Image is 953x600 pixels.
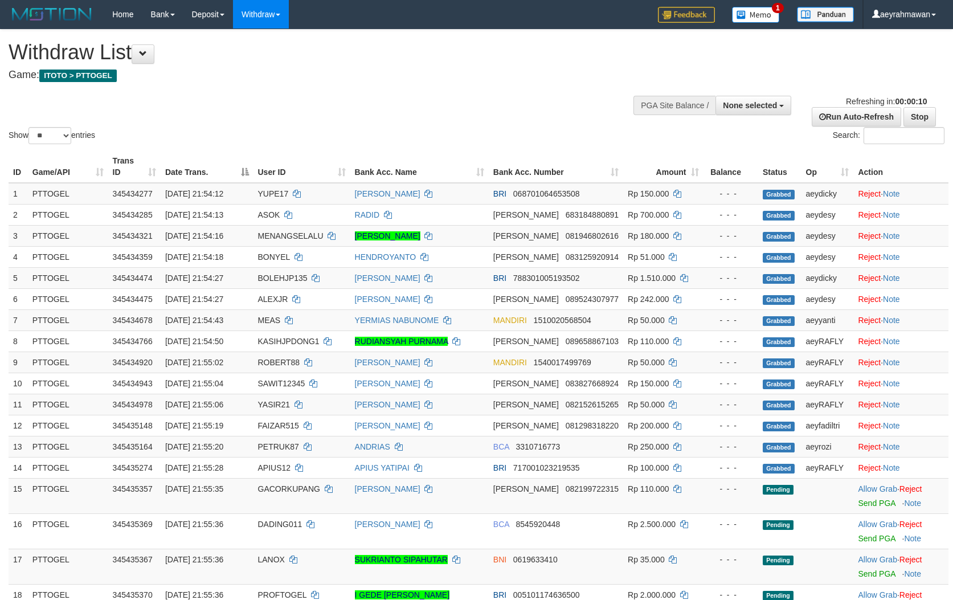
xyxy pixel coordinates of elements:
span: MEAS [258,316,281,325]
span: BONYEL [258,252,290,262]
span: BCA [493,442,509,451]
span: MENANGSELALU [258,231,324,240]
a: Reject [858,421,881,430]
span: Grabbed [763,358,795,368]
span: Rp 100.000 [628,463,669,472]
a: Reject [858,252,881,262]
a: Reject [858,463,881,472]
span: 345434321 [113,231,153,240]
a: Reject [858,442,881,451]
a: [PERSON_NAME] [355,400,420,409]
span: Copy 717001023219535 to clipboard [513,463,580,472]
a: Note [883,295,900,304]
td: PTTOGEL [28,225,108,246]
a: Note [904,499,921,508]
span: ALEXJR [258,295,288,304]
span: Grabbed [763,295,795,305]
span: PETRUK87 [258,442,299,451]
td: · [853,352,948,373]
h4: Game: [9,70,624,81]
span: [DATE] 21:55:36 [165,555,223,564]
a: [PERSON_NAME] [355,189,420,198]
th: Date Trans.: activate to sort column descending [161,150,253,183]
a: APIUS YATIPAI [355,463,410,472]
span: Grabbed [763,253,795,263]
label: Show entries [9,127,95,144]
span: Rp 250.000 [628,442,669,451]
span: Grabbed [763,464,795,474]
span: Rp 180.000 [628,231,669,240]
span: Rp 51.000 [628,252,665,262]
span: Grabbed [763,443,795,452]
div: - - - [708,272,754,284]
td: aeyRAFLY [801,373,854,394]
a: Note [883,274,900,283]
span: Rp 150.000 [628,379,669,388]
input: Search: [864,127,944,144]
span: Pending [763,520,794,530]
span: Grabbed [763,211,795,221]
span: ASOK [258,210,280,219]
td: · [853,225,948,246]
a: Note [883,358,900,367]
a: Allow Grab [858,520,897,529]
span: [PERSON_NAME] [493,421,559,430]
img: panduan.png [797,7,854,22]
a: Reject [858,379,881,388]
span: Copy 081298318220 to clipboard [566,421,619,430]
div: - - - [708,315,754,326]
span: BRI [493,590,506,599]
a: Run Auto-Refresh [812,107,901,126]
span: Refreshing in: [846,97,927,106]
span: Grabbed [763,190,795,199]
a: Reject [858,210,881,219]
a: Note [883,442,900,451]
div: - - - [708,230,754,242]
div: PGA Site Balance / [633,96,715,115]
td: · [853,394,948,415]
a: Send PGA [858,534,895,543]
td: aeyfadiltri [801,415,854,436]
span: Rp 200.000 [628,421,669,430]
span: Rp 50.000 [628,316,665,325]
td: 3 [9,225,28,246]
td: aeydicky [801,183,854,205]
span: Rp 110.000 [628,337,669,346]
span: 345435369 [113,520,153,529]
td: PTTOGEL [28,330,108,352]
span: 345434766 [113,337,153,346]
td: 1 [9,183,28,205]
strong: 00:00:10 [895,97,927,106]
a: Note [883,231,900,240]
td: 17 [9,549,28,584]
span: Copy 083125920914 to clipboard [566,252,619,262]
td: · [853,309,948,330]
td: aeyRAFLY [801,352,854,373]
th: Op: activate to sort column ascending [801,150,854,183]
span: ITOTO > PTTOGEL [39,70,117,82]
span: 345435164 [113,442,153,451]
a: Note [904,569,921,578]
a: RUDIANSYAH PURNAMA [355,337,448,346]
a: Reject [858,358,881,367]
span: [DATE] 21:55:36 [165,590,223,599]
span: [DATE] 21:54:27 [165,274,223,283]
span: [DATE] 21:54:18 [165,252,223,262]
a: Reject [899,590,922,599]
td: PTTOGEL [28,352,108,373]
td: 15 [9,478,28,513]
div: - - - [708,357,754,368]
span: Rp 1.510.000 [628,274,676,283]
a: [PERSON_NAME] [355,231,420,240]
td: aeyrozi [801,436,854,457]
span: [PERSON_NAME] [493,210,559,219]
a: [PERSON_NAME] [355,520,420,529]
span: Copy 082199722315 to clipboard [566,484,619,493]
span: 345435148 [113,421,153,430]
span: Copy 081946802616 to clipboard [566,231,619,240]
span: 345435357 [113,484,153,493]
span: Copy 1510020568504 to clipboard [534,316,591,325]
a: SUKRIANTO SIPAHUTAR [355,555,448,564]
span: YUPE17 [258,189,289,198]
span: [PERSON_NAME] [493,337,559,346]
